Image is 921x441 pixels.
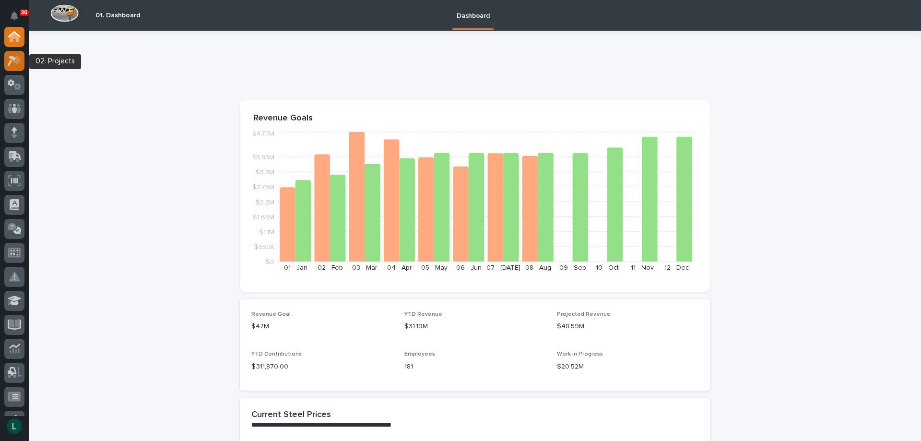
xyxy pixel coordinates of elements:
[486,264,520,271] text: 07 - [DATE]
[4,416,24,436] button: users-avatar
[318,264,343,271] text: 02 - Feb
[253,214,274,220] tspan: $1.65M
[50,4,79,22] img: Workspace Logo
[266,259,274,265] tspan: $0
[251,362,393,372] p: $ 311,870.00
[252,131,274,137] tspan: $4.77M
[252,184,274,191] tspan: $2.75M
[256,169,274,176] tspan: $3.3M
[664,264,689,271] text: 12 - Dec
[254,243,274,250] tspan: $550K
[95,12,140,20] h2: 01. Dashboard
[404,311,442,317] span: YTD Revenue
[421,264,448,271] text: 05 - May
[456,264,482,271] text: 06 - Jun
[596,264,619,271] text: 10 - Oct
[284,264,307,271] text: 01 - Jan
[404,362,546,372] p: 181
[251,311,291,317] span: Revenue Goal
[525,264,551,271] text: 08 - Aug
[557,322,698,332] p: $48.59M
[352,264,378,271] text: 03 - Mar
[559,264,586,271] text: 09 - Sep
[4,6,24,26] button: Notifications
[256,199,274,205] tspan: $2.2M
[259,228,274,235] tspan: $1.1M
[557,362,698,372] p: $20.52M
[251,351,302,357] span: YTD Contributions
[557,311,611,317] span: Projected Revenue
[251,410,331,420] h2: Current Steel Prices
[21,9,27,16] p: 36
[12,12,24,27] div: Notifications36
[253,113,697,124] p: Revenue Goals
[631,264,654,271] text: 11 - Nov
[557,351,603,357] span: Work in Progress
[404,351,435,357] span: Employees
[387,264,412,271] text: 04 - Apr
[251,322,393,332] p: $47M
[404,322,546,332] p: $31.19M
[252,154,274,161] tspan: $3.85M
